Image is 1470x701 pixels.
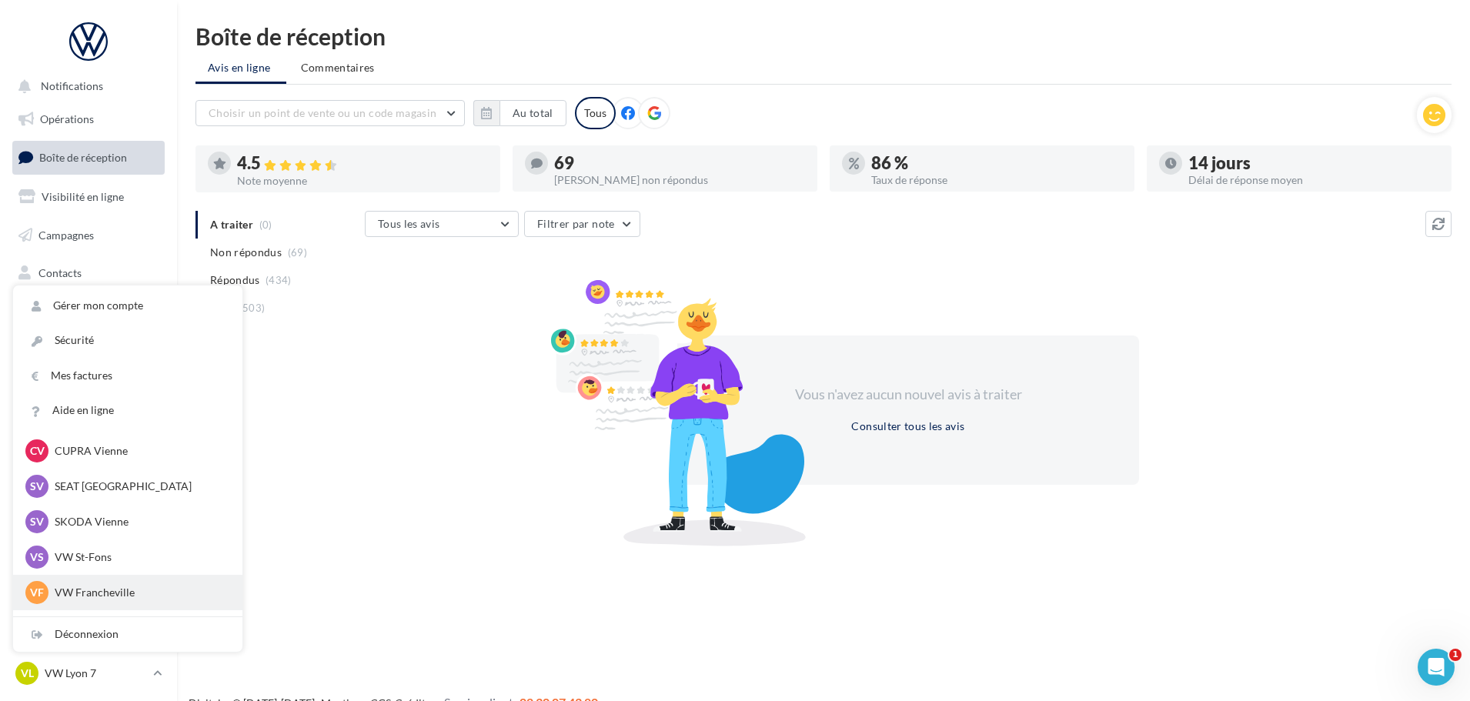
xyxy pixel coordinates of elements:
[9,372,168,417] a: PLV et print personnalisable
[30,443,45,459] span: CV
[13,617,242,652] div: Déconnexion
[1188,175,1439,185] div: Délai de réponse moyen
[13,359,242,393] a: Mes factures
[554,175,805,185] div: [PERSON_NAME] non répondus
[45,666,147,681] p: VW Lyon 7
[266,274,292,286] span: (434)
[9,103,168,135] a: Opérations
[55,514,224,529] p: SKODA Vienne
[473,100,566,126] button: Au total
[575,97,616,129] div: Tous
[871,155,1122,172] div: 86 %
[9,334,168,366] a: Calendrier
[13,289,242,323] a: Gérer mon compte
[30,549,44,565] span: VS
[38,228,94,241] span: Campagnes
[378,217,440,230] span: Tous les avis
[30,585,44,600] span: VF
[41,80,103,93] span: Notifications
[237,155,488,172] div: 4.5
[210,245,282,260] span: Non répondus
[30,514,44,529] span: SV
[524,211,640,237] button: Filtrer par note
[9,423,168,469] a: Campagnes DataOnDemand
[55,479,224,494] p: SEAT [GEOGRAPHIC_DATA]
[288,246,307,259] span: (69)
[845,417,971,436] button: Consulter tous les avis
[13,393,242,428] a: Aide en ligne
[871,175,1122,185] div: Taux de réponse
[55,549,224,565] p: VW St-Fons
[1188,155,1439,172] div: 14 jours
[9,181,168,213] a: Visibilité en ligne
[55,585,224,600] p: VW Francheville
[1418,649,1455,686] iframe: Intercom live chat
[9,141,168,174] a: Boîte de réception
[1449,649,1462,661] span: 1
[38,266,82,279] span: Contacts
[776,385,1041,405] div: Vous n'avez aucun nouvel avis à traiter
[499,100,566,126] button: Au total
[195,25,1452,48] div: Boîte de réception
[554,155,805,172] div: 69
[301,60,375,75] span: Commentaires
[42,190,124,203] span: Visibilité en ligne
[365,211,519,237] button: Tous les avis
[209,106,436,119] span: Choisir un point de vente ou un code magasin
[21,666,34,681] span: VL
[210,272,260,288] span: Répondus
[55,443,224,459] p: CUPRA Vienne
[237,175,488,186] div: Note moyenne
[13,323,242,358] a: Sécurité
[195,100,465,126] button: Choisir un point de vente ou un code magasin
[30,479,44,494] span: SV
[239,302,266,314] span: (503)
[40,112,94,125] span: Opérations
[39,151,127,164] span: Boîte de réception
[12,659,165,688] a: VL VW Lyon 7
[9,295,168,328] a: Médiathèque
[9,257,168,289] a: Contacts
[9,219,168,252] a: Campagnes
